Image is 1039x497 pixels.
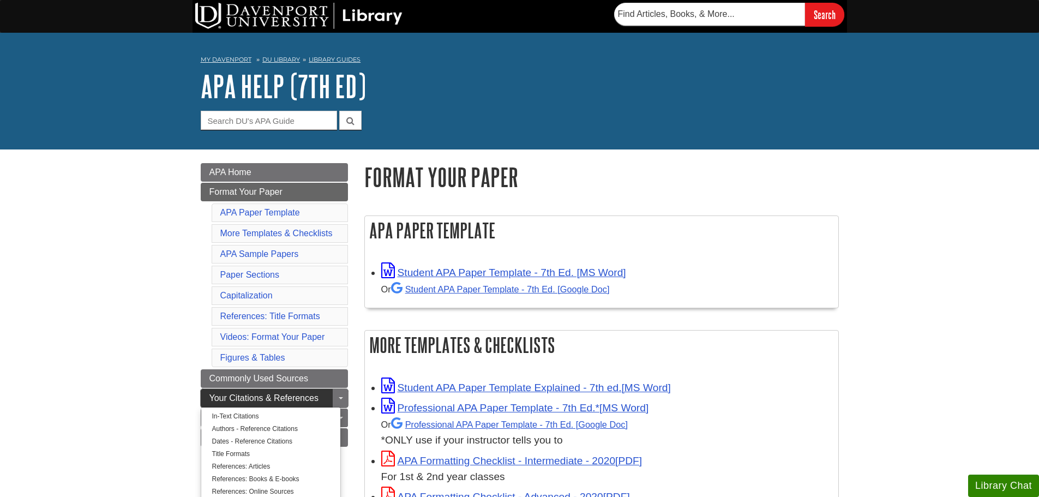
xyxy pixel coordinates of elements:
a: Link opens in new window [381,382,671,393]
div: Guide Page Menu [201,163,348,447]
a: Commonly Used Sources [201,369,348,388]
a: More Templates & Checklists [220,229,333,238]
a: Professional APA Paper Template - 7th Ed. [391,420,628,429]
a: Link opens in new window [381,402,649,414]
a: Figures & Tables [220,353,285,362]
input: Find Articles, Books, & More... [614,3,805,26]
h2: More Templates & Checklists [365,331,838,360]
a: References: Title Formats [220,312,320,321]
a: My Davenport [201,55,251,64]
small: Or [381,284,610,294]
a: Student APA Paper Template - 7th Ed. [Google Doc] [391,284,610,294]
h2: APA Paper Template [365,216,838,245]
span: APA Home [209,167,251,177]
a: APA Sample Papers [220,249,299,259]
a: APA Help (7th Ed) [201,69,366,103]
form: Searches DU Library's articles, books, and more [614,3,844,26]
img: DU Library [195,3,403,29]
a: Dates - Reference Citations [201,435,340,448]
div: For 1st & 2nd year classes [381,469,833,485]
a: References: Books & E-books [201,473,340,486]
a: In-Text Citations [201,410,340,423]
a: Authors - Reference Citations [201,423,340,435]
nav: breadcrumb [201,52,839,70]
a: APA Home [201,163,348,182]
input: Search DU's APA Guide [201,111,337,130]
span: Commonly Used Sources [209,374,308,383]
a: Your Citations & References [201,389,348,408]
a: Paper Sections [220,270,280,279]
a: Capitalization [220,291,273,300]
h1: Format Your Paper [364,163,839,191]
a: DU Library [262,56,300,63]
span: Format Your Paper [209,187,283,196]
a: Link opens in new window [381,267,626,278]
span: Your Citations & References [209,393,319,403]
small: Or [381,420,628,429]
a: References: Articles [201,460,340,473]
a: Videos: Format Your Paper [220,332,325,342]
a: Link opens in new window [381,455,642,466]
a: Title Formats [201,448,340,460]
button: Library Chat [968,475,1039,497]
input: Search [805,3,844,26]
a: Format Your Paper [201,183,348,201]
div: *ONLY use if your instructor tells you to [381,416,833,448]
a: APA Paper Template [220,208,300,217]
a: Library Guides [309,56,361,63]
